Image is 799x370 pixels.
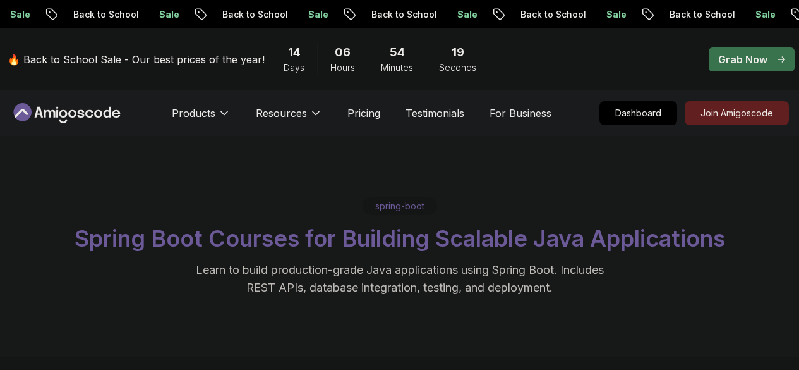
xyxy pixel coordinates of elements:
[297,8,338,21] p: Sale
[284,61,304,74] span: Days
[188,261,612,297] p: Learn to build production-grade Java applications using Spring Boot. Includes REST APIs, database...
[685,101,789,125] a: Join Amigoscode
[212,8,297,21] p: Back to School
[390,44,405,61] span: 54 Minutes
[148,8,189,21] p: Sale
[347,106,380,121] a: Pricing
[361,8,447,21] p: Back to School
[659,8,745,21] p: Back to School
[256,106,307,121] p: Resources
[381,61,413,74] span: Minutes
[375,200,424,213] p: spring-boot
[600,102,676,125] p: Dashboard
[256,106,322,131] button: Resources
[330,61,355,74] span: Hours
[685,102,788,125] p: Join Amigoscode
[718,52,767,67] p: Grab Now
[172,106,231,131] button: Products
[452,44,464,61] span: 19 Seconds
[172,106,215,121] p: Products
[510,8,596,21] p: Back to School
[490,106,551,121] a: For Business
[63,8,148,21] p: Back to School
[75,225,725,252] span: Spring Boot Courses for Building Scalable Java Applications
[745,8,785,21] p: Sale
[599,101,677,125] a: Dashboard
[596,8,636,21] p: Sale
[335,44,351,61] span: 6 Hours
[439,61,476,74] span: Seconds
[8,52,265,67] p: 🔥 Back to School Sale - Our best prices of the year!
[447,8,487,21] p: Sale
[288,44,301,61] span: 14 Days
[406,106,464,121] a: Testimonials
